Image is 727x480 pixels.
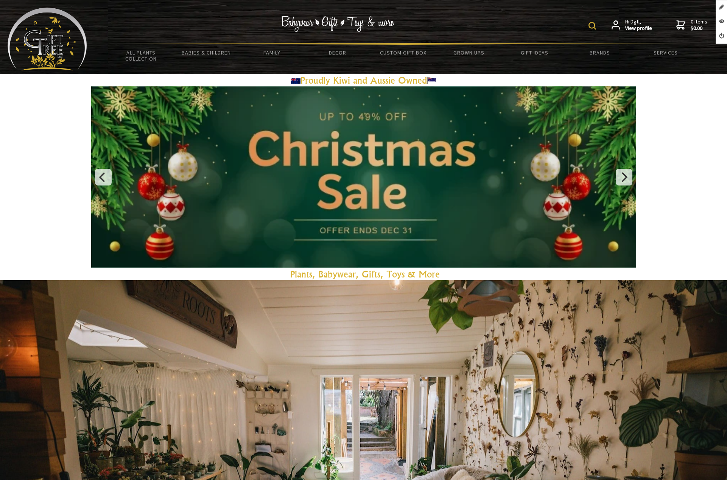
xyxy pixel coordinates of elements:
span: Hi Dgtl, [625,19,652,32]
img: Babyware - Gifts - Toys and more... [8,8,87,70]
a: Brands [567,45,633,61]
button: Previous [95,169,112,185]
a: Decor [305,45,370,61]
strong: View profile [625,25,652,32]
img: product search [588,22,596,30]
a: All Plants Collection [108,45,174,67]
a: Services [633,45,698,61]
button: Next [616,169,632,185]
a: Hi Dgtl,View profile [612,19,652,32]
strong: $0.00 [691,25,707,32]
a: Family [239,45,305,61]
a: Babies & Children [174,45,239,61]
a: Proudly Kiwi and Aussie Owned [291,75,436,86]
a: Gift Ideas [501,45,567,61]
span: 0 items [691,18,707,32]
a: Custom Gift Box [371,45,436,61]
img: Babywear - Gifts - Toys & more [281,16,395,32]
a: Plants, Babywear, Gifts, Toys & Mor [290,268,435,280]
a: Grown Ups [436,45,501,61]
a: 0 items$0.00 [676,19,707,32]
